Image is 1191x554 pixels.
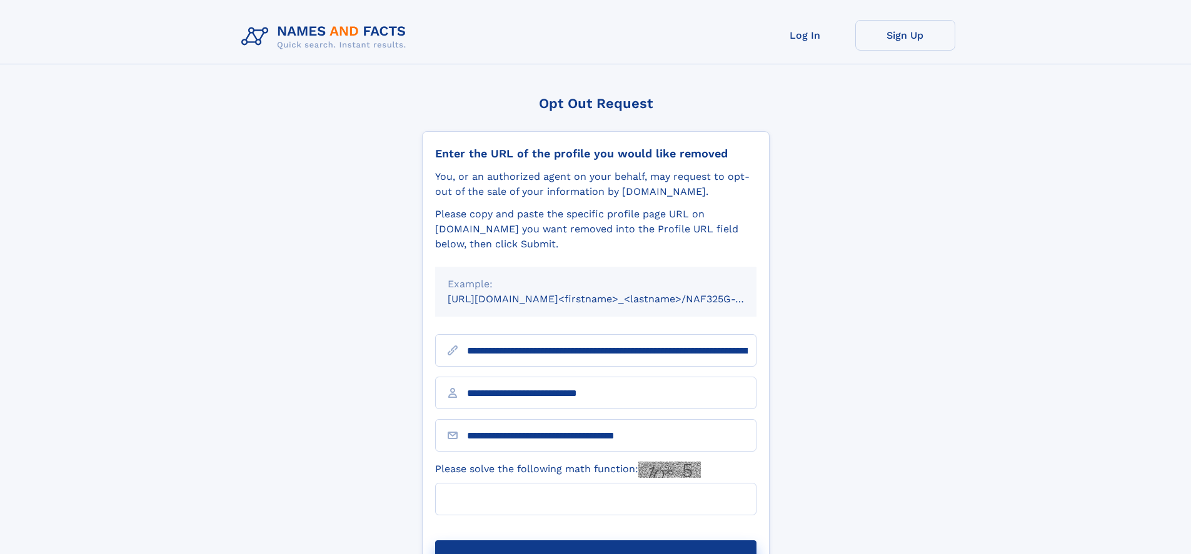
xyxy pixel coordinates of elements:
label: Please solve the following math function: [435,462,701,478]
div: Enter the URL of the profile you would like removed [435,147,756,161]
div: You, or an authorized agent on your behalf, may request to opt-out of the sale of your informatio... [435,169,756,199]
a: Sign Up [855,20,955,51]
div: Opt Out Request [422,96,770,111]
small: [URL][DOMAIN_NAME]<firstname>_<lastname>/NAF325G-xxxxxxxx [448,293,780,305]
div: Please copy and paste the specific profile page URL on [DOMAIN_NAME] you want removed into the Pr... [435,207,756,252]
img: Logo Names and Facts [236,20,416,54]
div: Example: [448,277,744,292]
a: Log In [755,20,855,51]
